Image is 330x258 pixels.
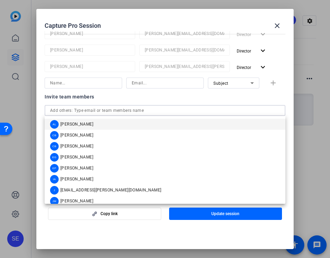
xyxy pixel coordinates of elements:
[50,120,59,129] div: AL
[259,47,267,55] mat-icon: expand_more
[50,175,59,184] div: IA
[48,208,161,220] button: Copy link
[234,61,270,73] button: Director
[50,131,59,140] div: CB
[169,208,282,220] button: Update session
[273,22,281,30] mat-icon: close
[213,81,228,86] span: Subject
[50,197,59,206] div: JM
[50,106,280,115] input: Add others: Type email or team members name
[50,30,130,38] input: Name...
[60,176,93,182] span: [PERSON_NAME]
[60,198,93,204] span: [PERSON_NAME]
[60,187,161,193] span: [EMAIL_ADDRESS][PERSON_NAME][DOMAIN_NAME]
[145,62,224,71] input: Email...
[101,211,118,216] span: Copy link
[132,79,198,87] input: Email...
[60,143,93,149] span: [PERSON_NAME]
[234,45,270,57] button: Director
[50,186,59,195] div: J
[259,63,267,72] mat-icon: expand_more
[237,49,251,54] span: Director
[60,165,93,171] span: [PERSON_NAME]
[60,154,93,160] span: [PERSON_NAME]
[50,46,130,54] input: Name...
[50,153,59,162] div: EG
[50,164,59,173] div: EP
[60,132,93,138] span: [PERSON_NAME]
[50,79,117,87] input: Name...
[145,30,224,38] input: Email...
[145,46,224,54] input: Email...
[237,65,251,70] span: Director
[50,142,59,151] div: CB
[60,121,93,127] span: [PERSON_NAME]
[50,62,130,71] input: Name...
[45,93,285,101] div: Invite team members
[211,211,239,216] span: Update session
[45,17,285,34] div: Capture Pro Session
